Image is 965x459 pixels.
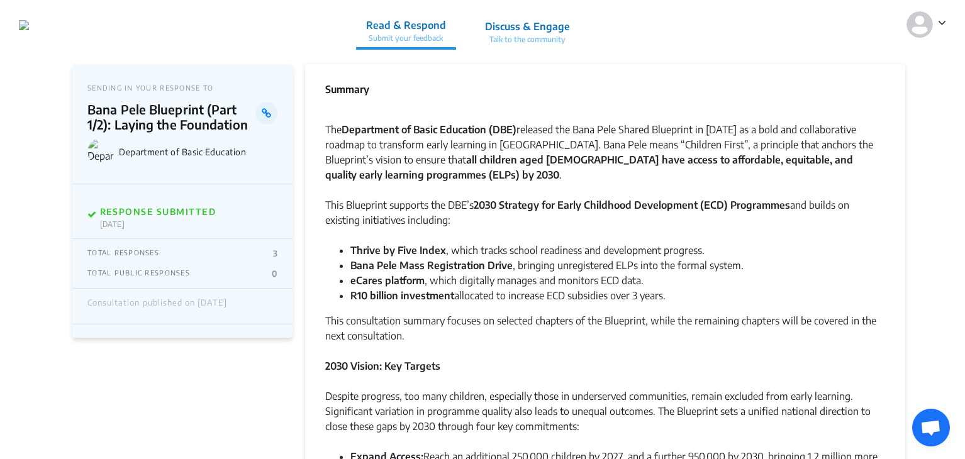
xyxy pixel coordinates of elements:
p: TOTAL PUBLIC RESPONSES [87,268,190,279]
strong: Thrive by Five Index [350,244,446,257]
div: Consultation published on [DATE] [87,298,227,314]
div: Despite progress, too many children, especially those in underserved communities, remain excluded... [325,389,885,449]
p: [DATE] [100,219,216,229]
p: Summary [325,82,369,97]
li: allocated to increase ECD subsidies over 3 years. [350,288,885,303]
div: This consultation summary focuses on selected chapters of the Blueprint, while the remaining chap... [325,313,885,358]
p: 3 [273,248,277,258]
p: Talk to the community [485,34,570,45]
p: Discuss & Engage [485,19,570,34]
strong: eCares platform [350,274,425,287]
strong: all children aged [DEMOGRAPHIC_DATA] have access to affordable, equitable, and quality early lear... [325,153,853,181]
img: person-default.svg [906,11,933,38]
strong: 2030 Strategy for Early Childhood Development (ECD) Programmes [474,199,790,211]
a: Open chat [912,409,950,446]
strong: investment [401,289,454,302]
p: SENDING IN YOUR RESPONSE TO [87,84,277,92]
strong: Department of Basic Education (DBE) [342,123,516,136]
p: 0 [272,268,277,279]
p: Bana Pele Blueprint (Part 1/2): Laying the Foundation [87,102,255,132]
p: TOTAL RESPONSES [87,248,159,258]
p: Department of Basic Education [119,147,277,157]
li: , which tracks school readiness and development progress. [350,243,885,258]
div: The released the Bana Pele Shared Blueprint in [DATE] as a bold and collaborative roadmap to tran... [325,122,885,197]
p: Read & Respond [366,18,446,33]
strong: 2030 Vision: Key Targets [325,360,440,372]
strong: R10 billion [350,289,398,302]
img: Department of Basic Education logo [87,138,114,165]
li: , which digitally manages and monitors ECD data. [350,273,885,288]
li: , bringing unregistered ELPs into the formal system. [350,258,885,273]
p: Submit your feedback [366,33,446,44]
strong: Bana Pele Mass Registration Drive [350,259,513,272]
img: dd3pie1mb9brh0krhk3z0xmyy6e5 [19,20,29,30]
p: RESPONSE SUBMITTED [100,206,216,217]
div: This Blueprint supports the DBE’s and builds on existing initiatives including: [325,197,885,243]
